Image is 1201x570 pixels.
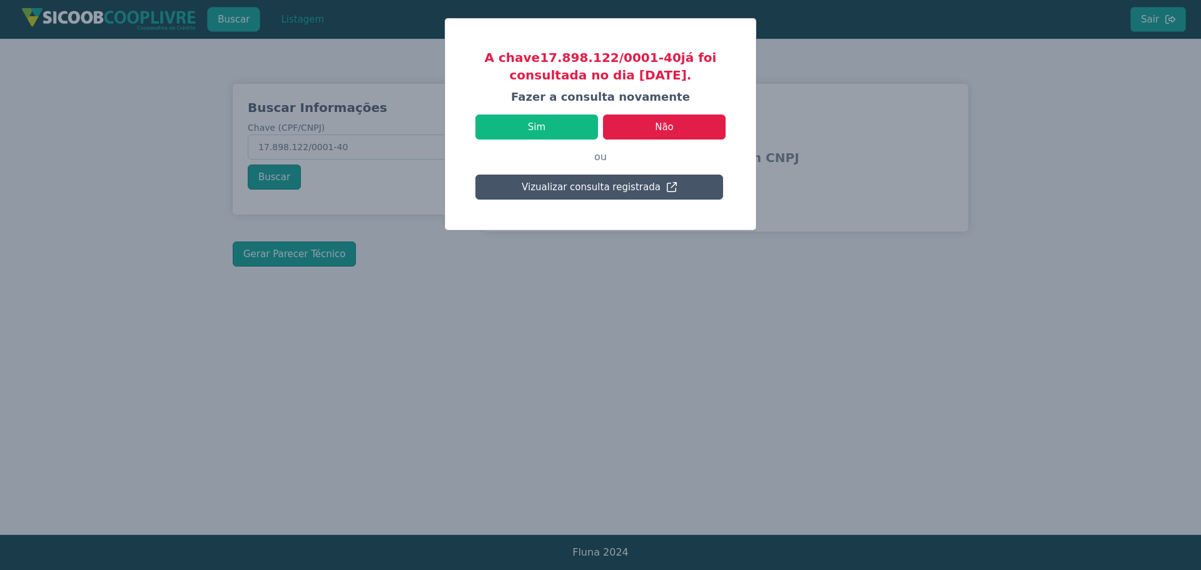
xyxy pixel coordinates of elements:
[603,115,726,140] button: Não
[475,175,723,200] button: Vizualizar consulta registrada
[475,140,726,175] p: ou
[475,115,598,140] button: Sim
[475,49,726,84] h3: A chave 17.898.122/0001-40 já foi consultada no dia [DATE].
[475,89,726,104] h4: Fazer a consulta novamente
